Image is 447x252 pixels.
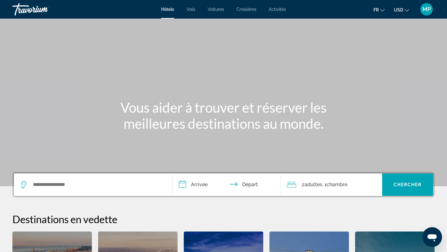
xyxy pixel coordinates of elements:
[281,173,382,196] button: Travelers: 2 adults, 0 children
[107,99,340,132] h1: Vous aider à trouver et réserver les meilleures destinations au monde.
[322,180,347,189] span: , 1
[173,173,281,196] button: Check in and out dates
[269,7,286,12] a: Activités
[161,7,174,12] a: Hôtels
[394,182,422,187] span: Chercher
[394,5,409,14] button: Change currency
[14,173,433,196] div: Search widget
[12,1,74,17] a: Travorium
[208,7,224,12] a: Voitures
[305,182,322,187] span: Adultes
[187,7,195,12] a: Vols
[422,227,442,247] iframe: Bouton de lancement de la fenêtre de messagerie
[394,7,403,12] span: USD
[373,7,379,12] span: fr
[302,180,322,189] span: 2
[422,6,431,12] span: MP
[418,3,435,16] button: User Menu
[12,213,435,225] h2: Destinations en vedette
[373,5,385,14] button: Change language
[237,7,256,12] a: Croisières
[327,182,347,187] span: Chambre
[382,173,433,196] button: Chercher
